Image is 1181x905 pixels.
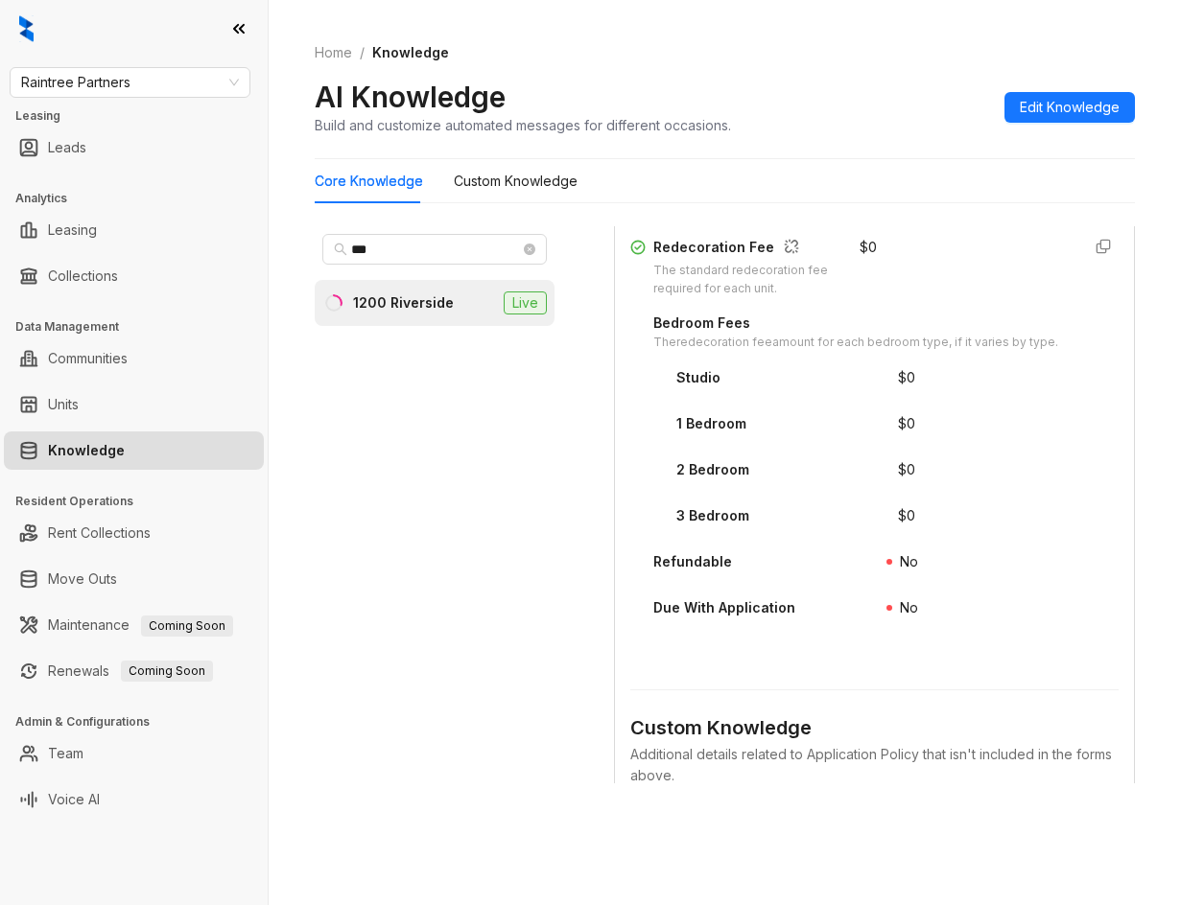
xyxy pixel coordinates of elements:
div: $ 0 [898,459,915,480]
a: Move Outs [48,560,117,598]
span: Raintree Partners [21,68,239,97]
li: Team [4,734,264,773]
a: Leads [48,128,86,167]
li: Knowledge [4,431,264,470]
h3: Resident Operations [15,493,268,510]
div: 1 Bedroom [676,413,746,434]
div: $ 0 [898,413,915,434]
li: Move Outs [4,560,264,598]
div: Custom Knowledge [454,171,578,192]
div: Redecoration Fee [653,237,837,262]
div: $ 0 [898,505,915,526]
div: The standard redecoration fee required for each unit. [653,262,837,298]
li: Renewals [4,652,264,690]
span: Edit Knowledge [1020,97,1120,118]
a: Voice AI [48,780,100,819]
h3: Data Management [15,318,268,336]
img: logo [19,15,34,42]
li: / [360,42,365,63]
span: Coming Soon [121,661,213,682]
div: Due With Application [653,597,795,618]
li: Voice AI [4,780,264,819]
a: Rent Collections [48,514,151,552]
a: Communities [48,339,128,378]
div: 3 Bedroom [676,505,749,526]
div: Build and customize automated messages for different occasions. [315,115,731,135]
div: Core Knowledge [315,171,423,192]
a: Leasing [48,211,97,249]
div: 2 Bedroom [676,459,749,480]
div: Refundable [653,551,732,572]
span: No [900,599,918,615]
a: RenewalsComing Soon [48,652,213,690]
span: No [900,553,918,569]
h3: Admin & Configurations [15,713,268,731]
span: close-circle [524,244,535,255]
a: Team [48,734,83,773]
li: Units [4,385,264,424]
span: Coming Soon [141,615,233,637]
a: Knowledge [48,431,125,470]
li: Collections [4,257,264,295]
div: The redecoration fee amount for each bedroom type, if it varies by type. [653,334,1058,352]
div: $ 0 [860,237,877,258]
a: Units [48,385,79,424]
li: Leads [4,128,264,167]
h2: AI Knowledge [315,79,506,115]
li: Rent Collections [4,514,264,552]
div: Custom Knowledge [630,713,1119,743]
div: Studio [676,367,720,388]
a: Collections [48,257,118,295]
a: Home [311,42,356,63]
span: search [334,243,347,256]
li: Communities [4,339,264,378]
li: Maintenance [4,606,264,644]
span: Knowledge [372,44,449,60]
div: Additional details related to Application Policy that isn't included in the forms above. [630,744,1119,786]
li: Leasing [4,211,264,249]
div: Bedroom Fees [653,313,1058,334]
span: Live [504,291,547,314]
h3: Leasing [15,107,268,125]
div: 1200 Riverside [353,292,454,313]
button: Edit Knowledge [1004,92,1135,123]
h3: Analytics [15,190,268,207]
div: $ 0 [898,367,915,388]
